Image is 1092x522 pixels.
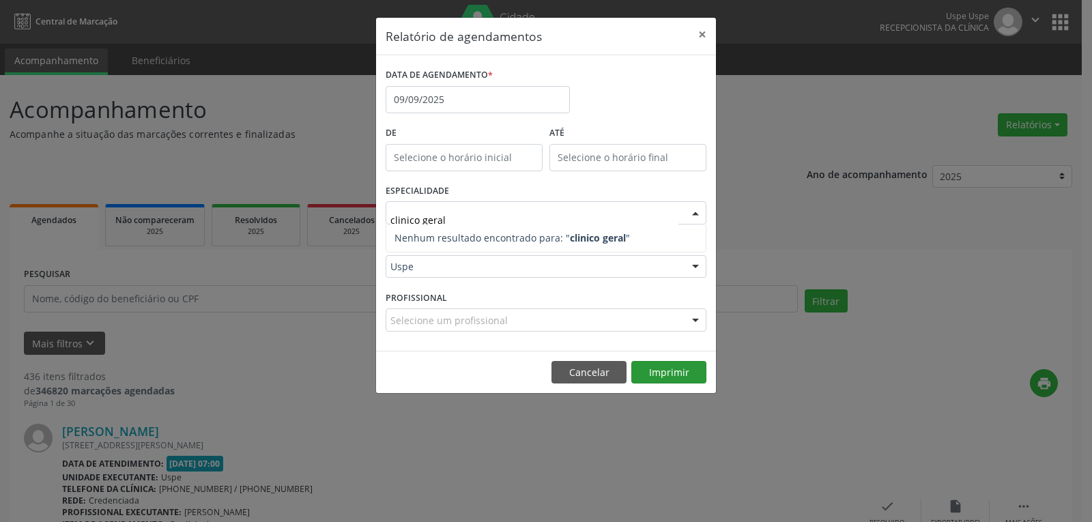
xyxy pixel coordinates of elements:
span: Nenhum resultado encontrado para: " " [394,231,630,244]
h5: Relatório de agendamentos [386,27,542,45]
span: Uspe [390,260,678,274]
button: Imprimir [631,361,706,384]
input: Selecione o horário inicial [386,144,543,171]
input: Selecione o horário final [549,144,706,171]
span: Selecione um profissional [390,313,508,328]
label: ATÉ [549,123,706,144]
strong: clinico geral [570,231,626,244]
button: Cancelar [551,361,627,384]
label: ESPECIALIDADE [386,181,449,202]
label: DATA DE AGENDAMENTO [386,65,493,86]
input: Selecione uma data ou intervalo [386,86,570,113]
label: De [386,123,543,144]
input: Seleciona uma especialidade [390,206,678,233]
label: PROFISSIONAL [386,287,447,308]
button: Close [689,18,716,51]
